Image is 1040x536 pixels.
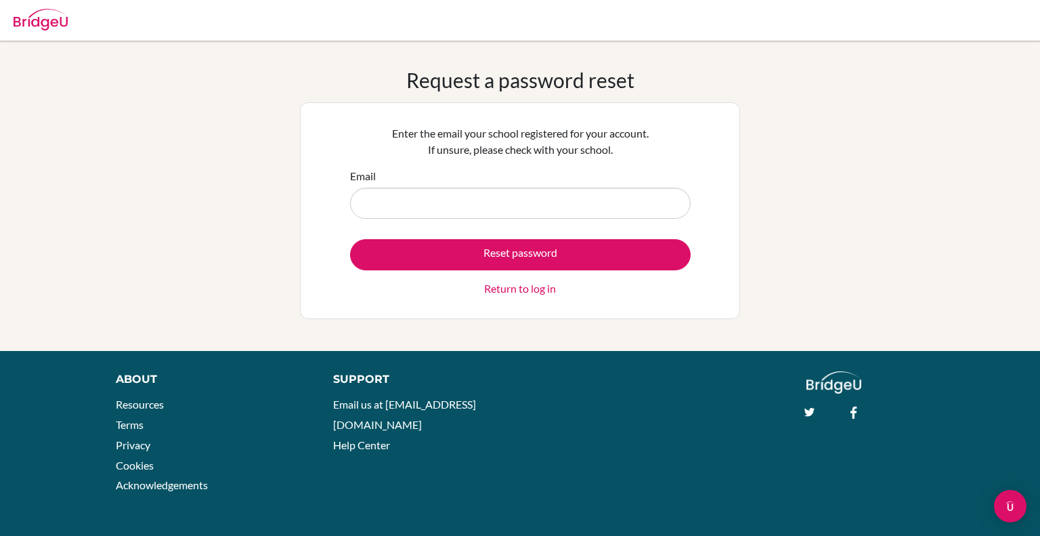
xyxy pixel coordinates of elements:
label: Email [350,168,376,184]
a: Privacy [116,438,150,451]
img: logo_white@2x-f4f0deed5e89b7ecb1c2cc34c3e3d731f90f0f143d5ea2071677605dd97b5244.png [806,371,861,394]
a: Acknowledgements [116,478,208,491]
a: Email us at [EMAIL_ADDRESS][DOMAIN_NAME] [333,398,476,431]
a: Terms [116,418,144,431]
p: Enter the email your school registered for your account. If unsure, please check with your school. [350,125,691,158]
img: Bridge-U [14,9,68,30]
a: Resources [116,398,164,411]
a: Return to log in [484,281,556,297]
div: Open Intercom Messenger [994,490,1026,522]
h1: Request a password reset [406,68,634,92]
a: Cookies [116,459,154,472]
button: Reset password [350,239,691,270]
a: Help Center [333,438,390,451]
div: Support [333,371,506,388]
div: About [116,371,303,388]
